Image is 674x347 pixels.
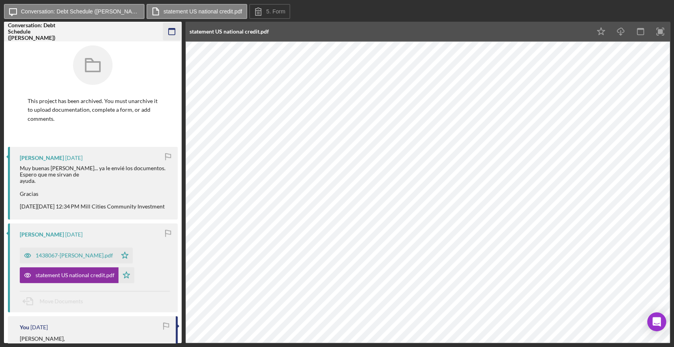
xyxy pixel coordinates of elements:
label: 5. Form [266,8,285,15]
div: statement US national credit.pdf [36,272,115,278]
div: Open Intercom Messenger [647,312,666,331]
button: Conversation: Debt Schedule ([PERSON_NAME]) [4,4,145,19]
div: Muy buenas [PERSON_NAME]... ya le envié los documentos. Espero que me sirvan de ayuda. Gracias [D... [20,165,170,210]
button: 1438067-[PERSON_NAME].pdf [20,248,133,263]
div: Conversation: Debt Schedule ([PERSON_NAME]) [8,22,63,41]
button: 5. Form [249,4,290,19]
time: 2024-03-28 22:35 [65,155,83,161]
div: You [20,324,29,330]
button: statement US national credit.pdf [20,267,134,283]
time: 2024-03-28 16:34 [30,324,48,330]
div: [PERSON_NAME] [20,231,64,238]
div: 1438067-[PERSON_NAME].pdf [36,252,113,259]
button: Move Documents [20,291,91,311]
time: 2024-03-28 22:33 [65,231,83,238]
div: [PERSON_NAME] [20,155,64,161]
span: Move Documents [39,298,83,304]
button: statement US national credit.pdf [146,4,247,19]
p: This project has been archived. You must unarchive it to upload documentation, complete a form, o... [28,97,158,123]
p: [PERSON_NAME], [20,334,168,343]
label: Conversation: Debt Schedule ([PERSON_NAME]) [21,8,139,15]
label: statement US national credit.pdf [163,8,242,15]
div: statement US national credit.pdf [190,28,269,35]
